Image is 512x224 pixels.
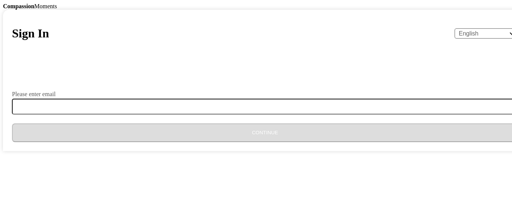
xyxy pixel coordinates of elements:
div: Moments [3,3,509,10]
b: Compassion [3,3,34,9]
h1: Sign In [12,27,49,40]
label: Please enter email [12,91,55,97]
